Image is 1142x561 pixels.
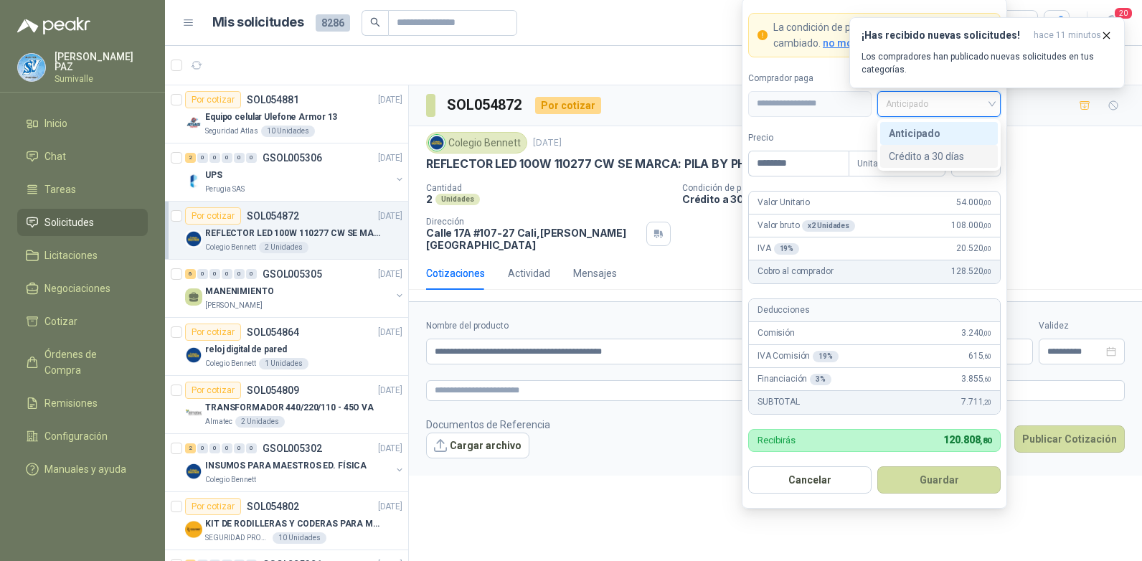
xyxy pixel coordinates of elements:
[862,50,1113,76] p: Los compradores han publicado nuevas solicitudes en tus categorías.
[378,209,402,223] p: [DATE]
[573,265,617,281] div: Mensajes
[983,329,991,337] span: ,00
[247,385,299,395] p: SOL054809
[263,443,322,453] p: GSOL005302
[951,265,991,278] span: 128.520
[205,343,287,357] p: reloj digital de pared
[877,466,1001,494] button: Guardar
[185,405,202,422] img: Company Logo
[758,435,796,445] p: Recibirás
[983,352,991,360] span: ,60
[222,153,232,163] div: 0
[378,384,402,397] p: [DATE]
[44,313,77,329] span: Cotizar
[205,358,256,369] p: Colegio Bennett
[247,211,299,221] p: SOL054872
[983,375,991,383] span: ,60
[758,242,799,255] p: IVA
[197,443,208,453] div: 0
[378,151,402,165] p: [DATE]
[426,417,550,433] p: Documentos de Referencia
[185,443,196,453] div: 2
[862,29,1028,42] h3: ¡Has recibido nuevas solicitudes!
[1039,319,1125,333] label: Validez
[1014,425,1125,453] button: Publicar Cotización
[682,183,1136,193] p: Condición de pago
[961,372,991,386] span: 3.855
[205,242,256,253] p: Colegio Bennett
[205,110,337,124] p: Equipo celular Ulefone Armor 13
[748,131,849,145] label: Precio
[378,93,402,107] p: [DATE]
[44,461,126,477] span: Manuales y ayuda
[197,153,208,163] div: 0
[758,326,795,340] p: Comisión
[205,285,274,298] p: MANENIMIENTO
[185,324,241,341] div: Por cotizar
[185,346,202,364] img: Company Logo
[813,351,839,362] div: 19 %
[17,390,148,417] a: Remisiones
[246,443,257,453] div: 0
[185,153,196,163] div: 2
[961,395,991,409] span: 7.711
[426,183,671,193] p: Cantidad
[758,303,809,317] p: Deducciones
[185,440,405,486] a: 2 0 0 0 0 0 GSOL005302[DATE] Company LogoINSUMOS PARA MAESTROS ED. FÍSICAColegio Bennett
[185,498,241,515] div: Por cotizar
[17,110,148,137] a: Inicio
[758,30,768,40] span: exclamation-circle
[810,374,831,385] div: 3 %
[205,416,232,428] p: Almatec
[961,326,991,340] span: 3.240
[447,94,524,116] h3: SOL054872
[185,521,202,538] img: Company Logo
[197,269,208,279] div: 0
[774,243,800,255] div: 19 %
[44,247,98,263] span: Licitaciones
[758,265,833,278] p: Cobro al comprador
[426,319,833,333] label: Nombre del producto
[247,501,299,511] p: SOL054802
[533,136,562,150] p: [DATE]
[205,401,374,415] p: TRANSFORMADOR 440/220/110 - 45O VA
[18,54,45,81] img: Company Logo
[980,436,991,445] span: ,80
[44,395,98,411] span: Remisiones
[185,382,241,399] div: Por cotizar
[951,219,991,232] span: 108.000
[205,517,384,531] p: KIT DE RODILLERAS Y CODERAS PARA MOTORIZADO
[261,126,315,137] div: 10 Unidades
[535,97,601,114] div: Por cotizar
[378,442,402,456] p: [DATE]
[370,17,380,27] span: search
[956,242,991,255] span: 20.520
[17,275,148,302] a: Negociaciones
[426,217,641,227] p: Dirección
[983,398,991,406] span: ,20
[889,126,989,141] div: Anticipado
[886,93,992,115] span: Anticipado
[857,153,937,174] span: Unitario
[889,148,989,164] div: Crédito a 30 días
[209,269,220,279] div: 0
[165,85,408,143] a: Por cotizarSOL054881[DATE] Company LogoEquipo celular Ulefone Armor 13Seguridad Atlas10 Unidades
[205,126,258,137] p: Seguridad Atlas
[802,220,855,232] div: x 2 Unidades
[378,268,402,281] p: [DATE]
[17,341,148,384] a: Órdenes de Compra
[378,326,402,339] p: [DATE]
[185,207,241,225] div: Por cotizar
[758,349,839,363] p: IVA Comisión
[17,423,148,450] a: Configuración
[17,17,90,34] img: Logo peakr
[246,269,257,279] div: 0
[426,156,773,171] p: REFLECTOR LED 100W 110277 CW SE MARCA: PILA BY PHILIPS
[943,434,991,445] span: 120.808
[1034,29,1101,42] span: hace 11 minutos
[682,193,1136,205] p: Crédito a 30 días
[273,532,326,544] div: 10 Unidades
[209,153,220,163] div: 0
[426,132,527,154] div: Colegio Bennett
[758,395,800,409] p: SUBTOTAL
